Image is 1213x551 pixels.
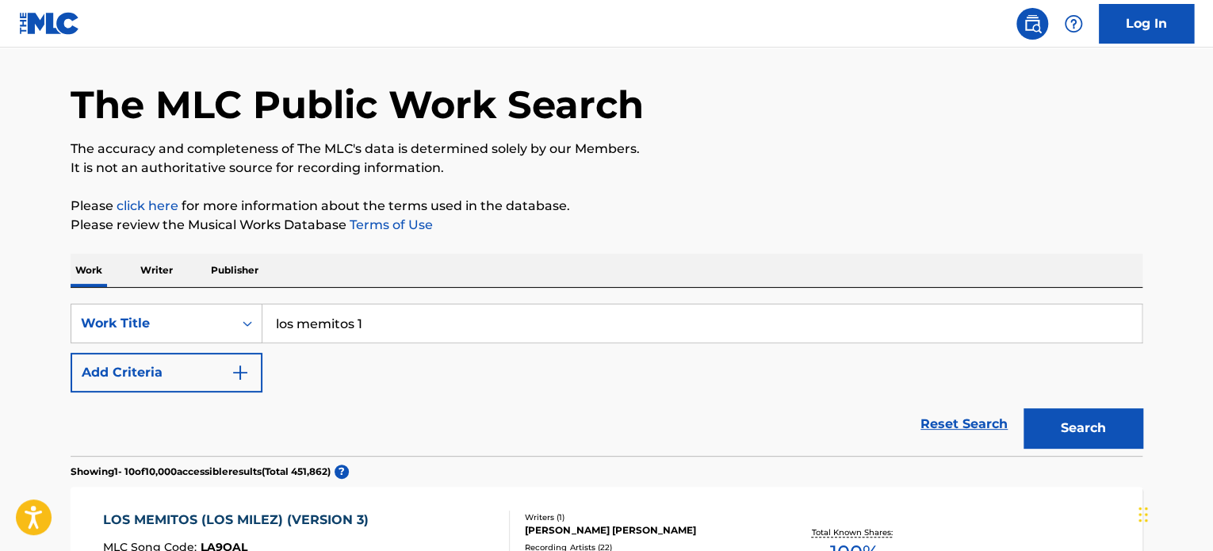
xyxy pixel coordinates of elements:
[81,314,224,333] div: Work Title
[1024,408,1142,448] button: Search
[71,159,1142,178] p: It is not an authoritative source for recording information.
[71,465,331,479] p: Showing 1 - 10 of 10,000 accessible results (Total 451,862 )
[71,216,1142,235] p: Please review the Musical Works Database
[71,81,644,128] h1: The MLC Public Work Search
[19,12,80,35] img: MLC Logo
[1016,8,1048,40] a: Public Search
[206,254,263,287] p: Publisher
[346,217,433,232] a: Terms of Use
[1099,4,1194,44] a: Log In
[1023,14,1042,33] img: search
[1134,475,1213,551] iframe: Chat Widget
[1058,8,1089,40] div: Help
[71,197,1142,216] p: Please for more information about the terms used in the database.
[525,523,764,538] div: [PERSON_NAME] [PERSON_NAME]
[71,304,1142,456] form: Search Form
[1064,14,1083,33] img: help
[71,140,1142,159] p: The accuracy and completeness of The MLC's data is determined solely by our Members.
[71,353,262,392] button: Add Criteria
[811,526,896,538] p: Total Known Shares:
[335,465,349,479] span: ?
[103,511,377,530] div: LOS MEMITOS (LOS MILEZ) (VERSION 3)
[1138,491,1148,538] div: Drag
[525,511,764,523] div: Writers ( 1 )
[136,254,178,287] p: Writer
[71,254,107,287] p: Work
[117,198,178,213] a: click here
[231,363,250,382] img: 9d2ae6d4665cec9f34b9.svg
[913,407,1016,442] a: Reset Search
